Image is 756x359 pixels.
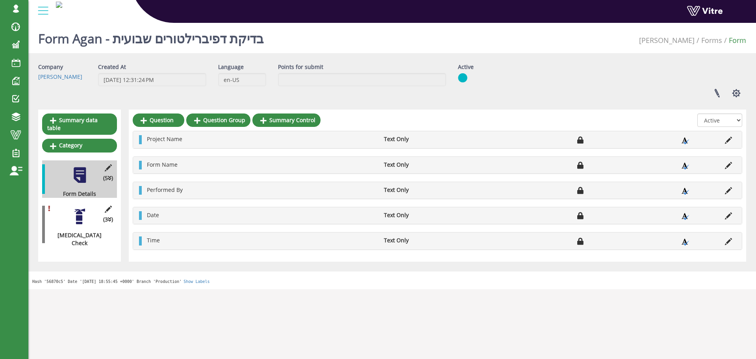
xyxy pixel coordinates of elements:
span: Hash '56870c5' Date '[DATE] 18:55:45 +0000' Branch 'Production' [32,279,182,284]
span: Form Name [147,161,178,168]
label: Created At [98,63,126,71]
a: Question Group [186,113,250,127]
a: Forms [701,35,722,45]
img: a5b1377f-0224-4781-a1bb-d04eb42a2f7a.jpg [56,2,62,8]
li: Text Only [380,236,469,244]
a: [PERSON_NAME] [38,73,82,80]
a: [PERSON_NAME] [639,35,695,45]
a: Summary Control [252,113,321,127]
label: Active [458,63,474,71]
span: Performed By [147,186,183,193]
label: Points for submit [278,63,323,71]
span: (5 ) [103,174,113,182]
span: Date [147,211,159,219]
li: Text Only [380,211,469,219]
a: Category [42,139,117,152]
span: Project Name [147,135,182,143]
a: Summary data table [42,113,117,135]
img: yes [458,73,467,83]
span: Time [147,236,160,244]
a: Question [133,113,184,127]
div: [MEDICAL_DATA] Check [42,231,111,247]
li: Text Only [380,135,469,143]
label: Company [38,63,63,71]
li: Text Only [380,186,469,194]
h1: Form Agan - בדיקת דפיברילטורים שבועית [38,20,264,53]
a: Show Labels [183,279,209,284]
li: Text Only [380,161,469,169]
label: Language [218,63,244,71]
div: Form Details [42,190,111,198]
li: Form [722,35,746,46]
span: (3 ) [103,216,113,223]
